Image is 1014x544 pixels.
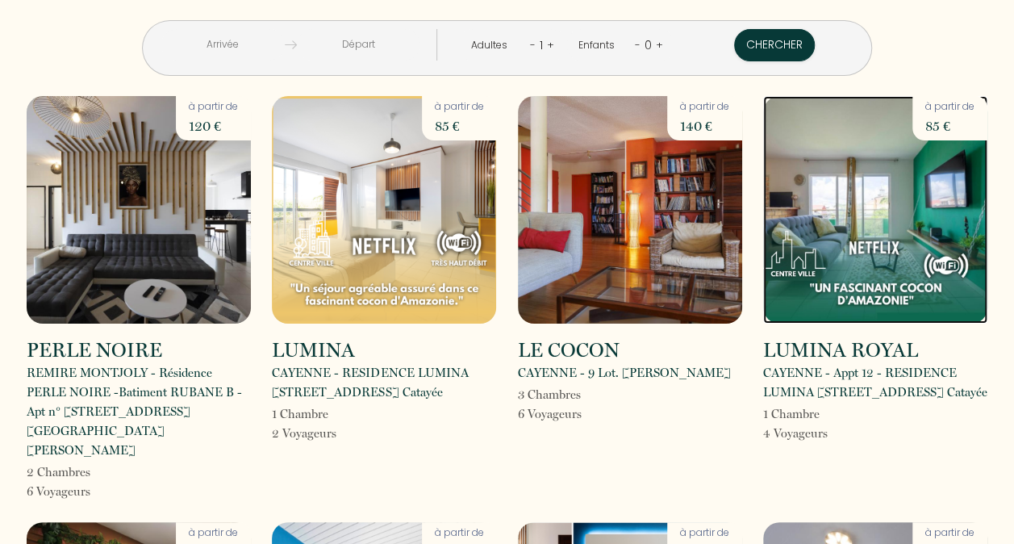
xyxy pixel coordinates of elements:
a: + [656,37,663,52]
span: s [576,387,581,402]
p: 85 € [435,115,484,137]
div: Adultes [471,38,513,53]
div: 0 [641,32,656,58]
p: à partir de [680,99,729,115]
p: 2 Chambre [27,462,90,482]
p: CAYENNE - Appt 12 - RESIDENCE LUMINA [STREET_ADDRESS] Catayée [763,363,987,402]
p: à partir de [435,525,484,541]
a: - [530,37,536,52]
div: 1 [536,32,547,58]
span: s [823,426,828,441]
input: Départ [297,29,420,61]
a: + [547,37,554,52]
h2: PERLE NOIRE [27,341,162,360]
p: REMIRE MONTJOLY - Résidence PERLE NOIRE -Batiment RUBANE B - Apt n° [STREET_ADDRESS][GEOGRAPHIC_D... [27,363,251,460]
h2: LUMINA [272,341,355,360]
p: à partir de [680,525,729,541]
span: s [332,426,336,441]
img: rental-image [518,96,742,324]
span: s [86,465,90,479]
p: à partir de [435,99,484,115]
button: Chercher [734,29,815,61]
p: 1 Chambre [763,404,828,424]
p: CAYENNE - RESIDENCE LUMINA [STREET_ADDRESS] Catayée [272,363,496,402]
p: à partir de [189,99,238,115]
img: rental-image [272,96,496,324]
span: s [577,407,582,421]
img: rental-image [763,96,987,324]
p: à partir de [925,525,974,541]
img: rental-image [27,96,251,324]
p: 140 € [680,115,729,137]
div: Enfants [578,38,620,53]
h2: LE COCON [518,341,620,360]
p: 85 € [925,115,974,137]
p: 6 Voyageur [27,482,90,501]
span: s [86,484,90,499]
p: 3 Chambre [518,385,582,404]
p: à partir de [925,99,974,115]
p: 1 Chambre [272,404,336,424]
input: Arrivée [161,29,285,61]
p: CAYENNE - 9 Lot. [PERSON_NAME] [518,363,731,383]
img: guests [285,39,297,51]
h2: LUMINA ROYAL [763,341,918,360]
p: à partir de [189,525,238,541]
a: - [635,37,641,52]
p: 6 Voyageur [518,404,582,424]
p: 120 € [189,115,238,137]
p: 4 Voyageur [763,424,828,443]
p: 2 Voyageur [272,424,336,443]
